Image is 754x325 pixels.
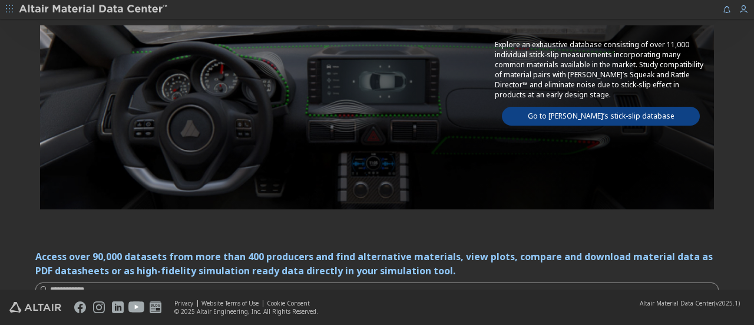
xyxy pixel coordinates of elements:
[495,40,707,100] p: Explore an exhaustive database consisting of over 11,000 individual stick-slip measurements incor...
[9,302,61,313] img: Altair Engineering
[640,299,714,307] span: Altair Material Data Center
[201,299,259,307] a: Website Terms of Use
[502,107,700,126] a: Go to [PERSON_NAME]’s stick-slip database
[19,4,169,15] img: Altair Material Data Center
[267,299,310,307] a: Cookie Consent
[640,299,740,307] div: (v2025.1)
[35,250,719,278] div: Access over 90,000 datasets from more than 400 producers and find alternative materials, view plo...
[174,307,318,316] div: © 2025 Altair Engineering, Inc. All Rights Reserved.
[174,299,193,307] a: Privacy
